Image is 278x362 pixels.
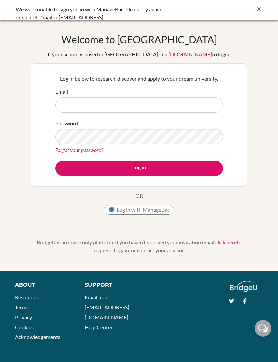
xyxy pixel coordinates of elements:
a: Privacy [15,314,32,320]
a: Acknowledgements [15,334,60,340]
p: BridgeU is an invite only platform. If you haven’t received your invitation email, to request it ... [31,238,247,254]
button: Log in [55,161,223,176]
label: Password [55,119,78,127]
img: logo_white@2x-f4f0deed5e89b7ecb1c2cc34c3e3d731f90f0f143d5ea2071677605dd97b5244.png [230,281,257,292]
div: We were unable to sign you in with ManageBac. Please try again or <a href="mailto:[EMAIL_ADDRESS]... [16,5,162,29]
a: Email us at [EMAIL_ADDRESS][DOMAIN_NAME] [85,294,129,320]
a: Resources [15,294,39,300]
a: [DOMAIN_NAME] [168,51,212,57]
button: Log in with ManageBac [105,205,173,215]
a: click here [215,239,237,245]
a: Help Center [85,324,113,330]
a: Forgot your password? [55,147,103,153]
div: If your school is based in [GEOGRAPHIC_DATA], use to login. [48,50,230,58]
h1: Welcome to [GEOGRAPHIC_DATA] [61,33,217,45]
a: Terms [15,304,29,310]
div: Support [85,281,133,289]
div: About [15,281,70,289]
a: Cookies [15,324,34,330]
p: Log in below to research, discover and apply to your dream university. [55,75,223,83]
label: Email [55,88,68,96]
p: OR [135,192,143,200]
